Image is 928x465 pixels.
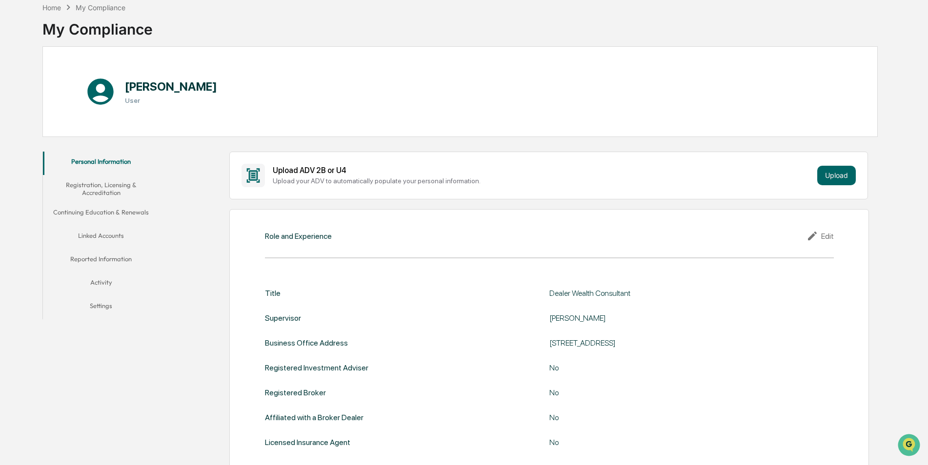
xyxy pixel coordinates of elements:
[125,79,217,94] h1: [PERSON_NAME]
[125,97,217,104] h3: User
[97,165,118,173] span: Pylon
[549,313,793,323] div: [PERSON_NAME]
[273,177,813,185] div: Upload your ADV to automatically populate your personal information.
[20,123,63,133] span: Preclearance
[549,338,793,348] div: [STREET_ADDRESS]
[10,75,27,92] img: 1746055101610-c473b297-6a78-478c-a979-82029cc54cd1
[43,226,160,249] button: Linked Accounts
[549,363,793,372] div: No
[265,289,281,298] div: Title
[817,166,856,185] button: Upload
[265,313,301,323] div: Supervisor
[273,166,813,175] div: Upload ADV 2B or U4
[6,137,65,155] a: 🔎Data Lookup
[43,175,160,203] button: Registration, Licensing & Accreditation
[71,124,79,132] div: 🗄️
[6,119,67,136] a: 🖐️Preclearance
[81,123,121,133] span: Attestations
[20,141,61,151] span: Data Lookup
[549,438,793,447] div: No
[10,124,18,132] div: 🖐️
[265,338,348,348] div: Business Office Address
[166,77,178,89] button: Start new chat
[897,433,923,459] iframe: Open customer support
[43,249,160,272] button: Reported Information
[807,230,834,242] div: Edit
[265,413,363,422] div: Affiliated with a Broker Dealer
[265,438,350,447] div: Licensed Insurance Agent
[265,363,368,372] div: Registered Investment Adviser
[265,388,326,397] div: Registered Broker
[265,232,332,241] div: Role and Experience
[43,296,160,319] button: Settings
[33,75,160,84] div: Start new chat
[549,413,793,422] div: No
[43,202,160,226] button: Continuing Education & Renewals
[76,3,125,12] div: My Compliance
[10,20,178,36] p: How can we help?
[33,84,123,92] div: We're available if you need us!
[43,152,160,175] button: Personal Information
[69,165,118,173] a: Powered byPylon
[549,289,793,298] div: Dealer Wealth Consultant
[43,272,160,296] button: Activity
[42,3,61,12] div: Home
[42,13,153,38] div: My Compliance
[67,119,125,136] a: 🗄️Attestations
[10,142,18,150] div: 🔎
[549,388,793,397] div: No
[43,152,160,320] div: secondary tabs example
